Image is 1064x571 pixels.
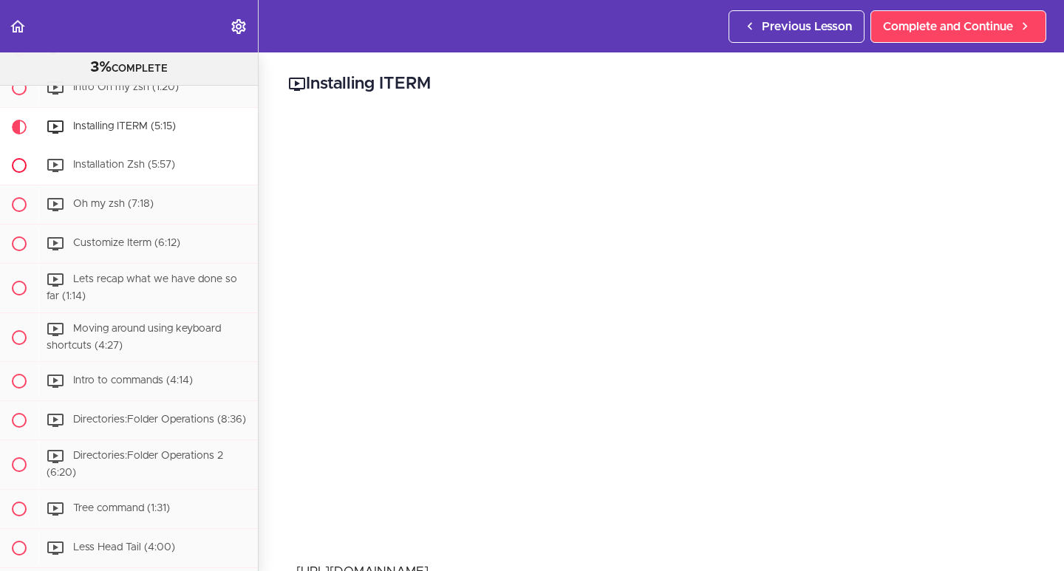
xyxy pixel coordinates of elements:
[870,10,1046,43] a: Complete and Continue
[73,542,175,553] span: Less Head Tail (4:00)
[73,199,154,209] span: Oh my zsh (7:18)
[73,121,176,131] span: Installing ITERM (5:15)
[729,10,864,43] a: Previous Lesson
[288,119,1034,538] iframe: Video Player
[47,274,237,301] span: Lets recap what we have done so far (1:14)
[47,324,221,351] span: Moving around using keyboard shortcuts (4:27)
[18,58,239,78] div: COMPLETE
[230,18,248,35] svg: Settings Menu
[73,238,180,248] span: Customize Iterm (6:12)
[288,72,1034,97] h2: Installing ITERM
[762,18,852,35] span: Previous Lesson
[883,18,1013,35] span: Complete and Continue
[73,82,179,92] span: Intro Oh my zsh (1:20)
[9,18,27,35] svg: Back to course curriculum
[73,376,193,386] span: Intro to commands (4:14)
[47,451,223,479] span: Directories:Folder Operations 2 (6:20)
[73,503,170,513] span: Tree command (1:31)
[90,60,112,75] span: 3%
[73,415,246,425] span: Directories:Folder Operations (8:36)
[73,160,175,170] span: Installation Zsh (5:57)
